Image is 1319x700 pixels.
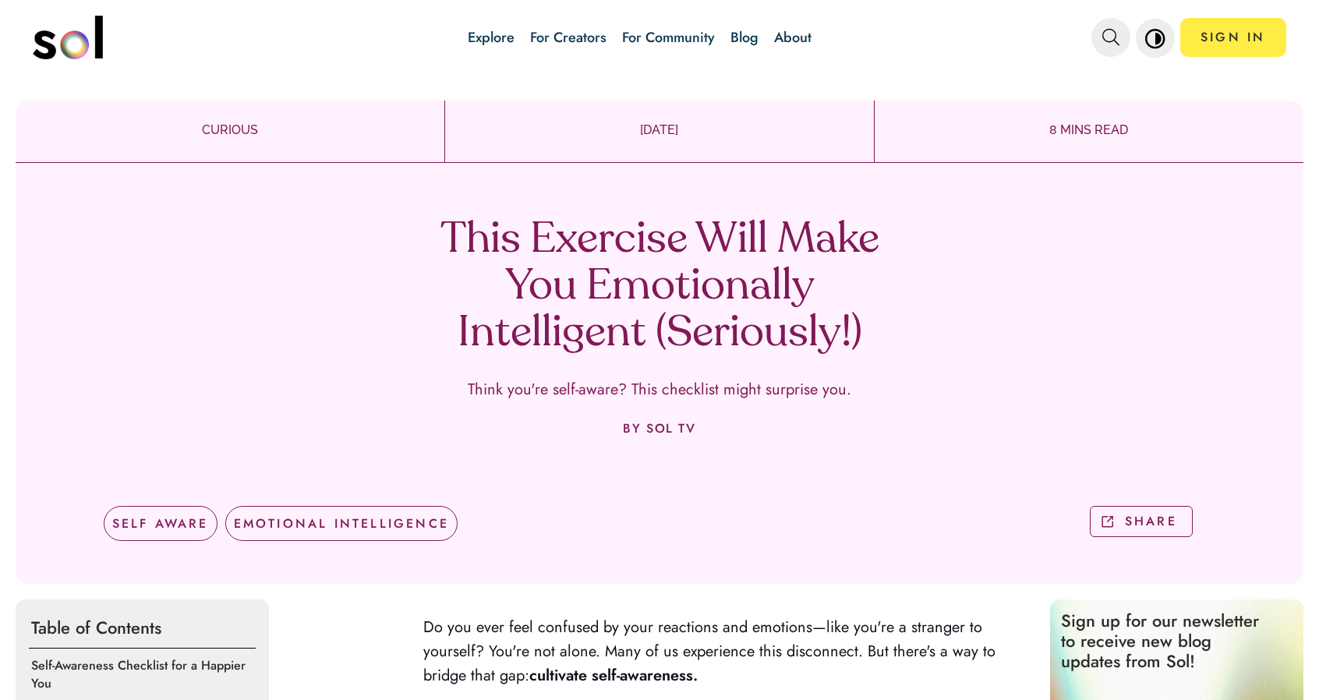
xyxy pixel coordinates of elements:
strong: cultivate self-awareness. [529,664,698,687]
div: EMOTIONAL INTELLIGENCE [225,506,458,541]
p: Self-Awareness Checklist for a Happier You [31,656,259,692]
p: Sign up for our newsletter to receive new blog updates from Sol! [1050,599,1284,683]
a: Explore [468,27,515,48]
nav: main navigation [33,10,1285,65]
p: BY SOL TV [623,422,695,436]
a: SIGN IN [1180,18,1286,57]
span: Do you ever feel confused by your reactions and emotions—like you're a stranger to yourself? You'... [423,616,995,687]
img: logo [33,16,103,59]
p: [DATE] [445,121,874,140]
p: Table of Contents [29,607,256,649]
a: For Community [622,27,715,48]
p: Think you're self-aware? This checklist might surprise you. [468,381,851,398]
p: SHARE [1125,512,1177,530]
a: About [774,27,812,48]
p: CURIOUS [16,121,444,140]
p: 8 MINS READ [875,121,1303,140]
a: Blog [730,27,759,48]
button: SHARE [1090,506,1193,538]
div: SELF AWARE [104,506,217,541]
h1: This Exercise Will Make You Emotionally Intelligent (Seriously!) [430,217,889,358]
a: For Creators [530,27,606,48]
